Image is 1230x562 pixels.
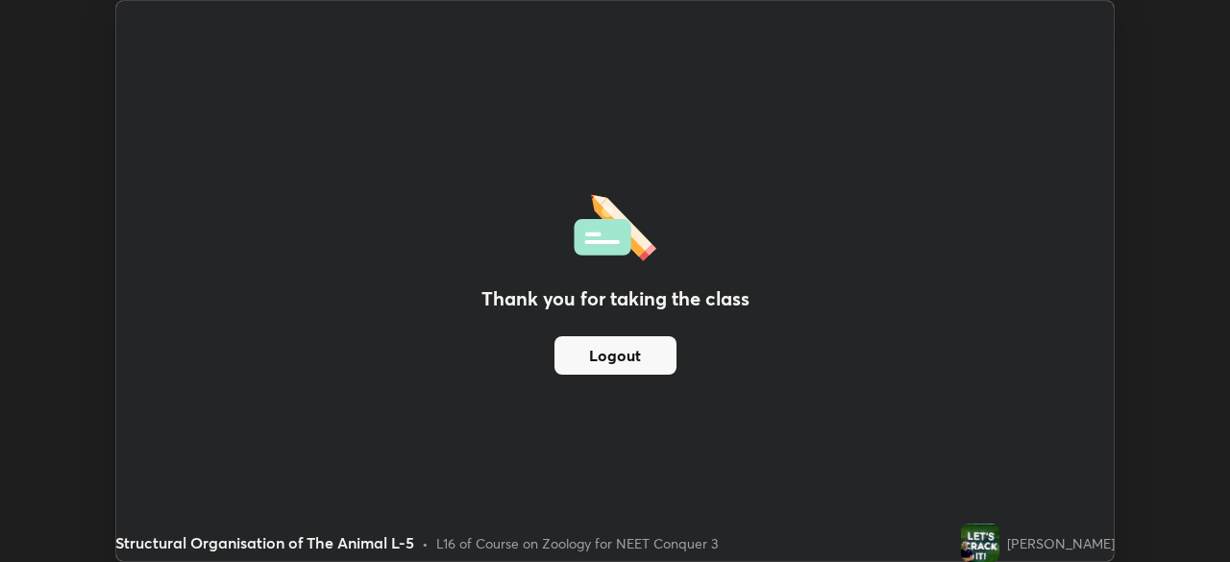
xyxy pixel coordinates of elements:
[1007,533,1115,553] div: [PERSON_NAME]
[961,524,999,562] img: 02a0221ee3ad4557875c09baae15909e.jpg
[115,531,414,554] div: Structural Organisation of The Animal L-5
[481,284,750,313] h2: Thank you for taking the class
[574,188,656,261] img: offlineFeedback.1438e8b3.svg
[554,336,676,375] button: Logout
[436,533,718,553] div: L16 of Course on Zoology for NEET Conquer 3
[422,533,429,553] div: •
